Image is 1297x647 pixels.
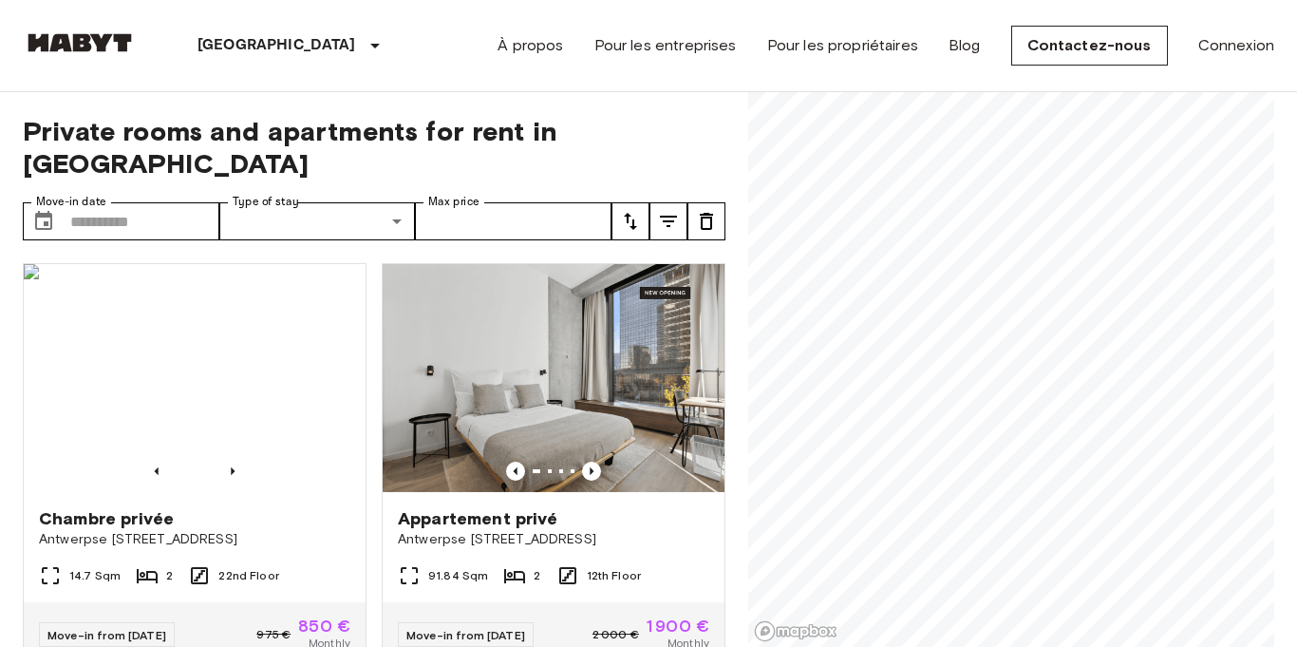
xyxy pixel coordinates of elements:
a: Contactez-nous [1011,26,1168,66]
span: Move-in from [DATE] [47,628,166,642]
button: Previous image [506,462,525,481]
button: tune [611,202,649,240]
span: 14.7 Sqm [69,567,121,584]
span: 91.84 Sqm [428,567,488,584]
span: Move-in from [DATE] [406,628,525,642]
label: Max price [428,194,479,210]
button: Previous image [223,462,242,481]
label: Type of stay [233,194,299,210]
button: tune [649,202,687,240]
a: Mapbox logo [754,620,837,642]
span: Appartement privé [398,507,558,530]
span: Antwerpse [STREET_ADDRESS] [398,530,709,549]
button: Choose date [25,202,63,240]
img: Marketing picture of unit BE-23-003-090-002 [24,264,366,492]
a: Connexion [1198,34,1274,57]
label: Move-in date [36,194,106,210]
span: Chambre privée [39,507,174,530]
span: Private rooms and apartments for rent in [GEOGRAPHIC_DATA] [23,115,725,180]
span: 2 [534,567,540,584]
span: 2 000 € [592,626,639,643]
span: 850 € [298,618,350,635]
button: Previous image [582,462,601,481]
a: À propos [498,34,563,57]
img: Marketing picture of unit BE-23-003-045-001 [383,264,724,492]
span: 2 [166,567,173,584]
a: Pour les propriétaires [767,34,918,57]
span: 975 € [256,626,291,643]
span: 22nd Floor [218,567,279,584]
a: Pour les entreprises [594,34,737,57]
button: tune [687,202,725,240]
span: 12th Floor [587,567,642,584]
button: Previous image [147,462,166,481]
p: [GEOGRAPHIC_DATA] [197,34,356,57]
span: 1 900 € [647,618,709,635]
a: Blog [949,34,981,57]
span: Antwerpse [STREET_ADDRESS] [39,530,350,549]
img: Habyt [23,33,137,52]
